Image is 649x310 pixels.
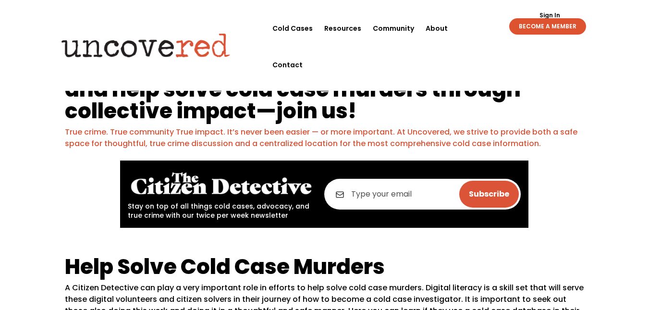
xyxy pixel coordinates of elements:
a: Cold Cases [272,10,313,47]
h1: We’re building a platform to uncover answers and help solve cold case murders through collective ... [65,57,584,126]
input: Type your email [324,179,521,210]
input: Subscribe [459,181,519,208]
img: The Citizen Detective [128,168,315,199]
a: About [426,10,448,47]
a: join us [276,96,348,125]
a: Community [373,10,414,47]
a: Resources [324,10,361,47]
h1: Help Solve Cold Case Murders [65,256,584,282]
a: BECOME A MEMBER [509,18,586,35]
a: Sign In [534,12,565,18]
a: Contact [272,47,303,83]
div: Stay on top of all things cold cases, advocacy, and true crime with our twice per week newsletter [128,168,315,220]
a: True crime. True community True impact. It’s never been easier — or more important. At Uncovered,... [65,126,577,149]
img: Uncovered logo [53,26,238,64]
